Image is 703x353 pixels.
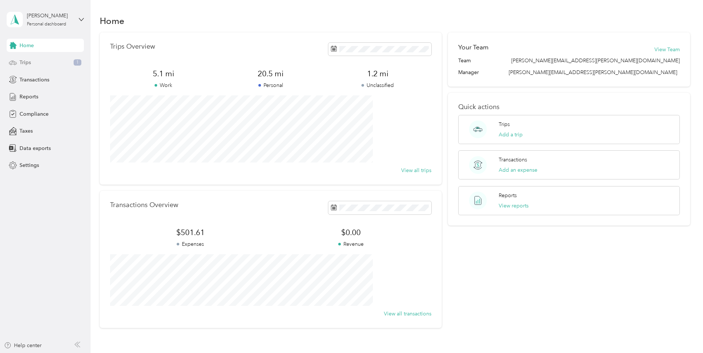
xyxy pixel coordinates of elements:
button: View all transactions [384,310,431,318]
p: Transactions [499,156,527,164]
span: 1.2 mi [324,69,431,79]
p: Unclassified [324,81,431,89]
iframe: Everlance-gr Chat Button Frame [662,312,703,353]
span: Data exports [20,144,51,152]
span: Trips [20,59,31,66]
p: Quick actions [458,103,680,111]
button: Add an expense [499,166,537,174]
span: Team [458,57,471,64]
button: View Team [654,46,680,53]
p: Personal [217,81,324,89]
span: [PERSON_NAME][EMAIL_ADDRESS][PERSON_NAME][DOMAIN_NAME] [509,69,677,76]
span: $501.61 [110,227,271,238]
span: Reports [20,93,38,101]
span: $0.00 [271,227,431,238]
p: Trips [499,120,510,128]
p: Reports [499,192,517,199]
span: 20.5 mi [217,69,324,79]
p: Expenses [110,240,271,248]
div: [PERSON_NAME] [27,12,73,20]
span: Compliance [20,110,49,118]
button: View all trips [401,167,431,174]
button: View reports [499,202,529,210]
button: Help center [4,342,42,349]
span: [PERSON_NAME][EMAIL_ADDRESS][PERSON_NAME][DOMAIN_NAME] [511,57,680,64]
p: Work [110,81,217,89]
span: Manager [458,69,479,76]
h2: Your Team [458,43,488,52]
p: Transactions Overview [110,201,178,209]
span: Home [20,42,34,49]
button: Add a trip [499,131,523,139]
span: Transactions [20,76,49,84]
h1: Home [100,17,124,25]
p: Revenue [271,240,431,248]
span: Settings [20,161,39,169]
div: Personal dashboard [27,22,66,27]
p: Trips Overview [110,43,155,50]
span: Taxes [20,127,33,135]
span: 1 [74,59,81,66]
span: 5.1 mi [110,69,217,79]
